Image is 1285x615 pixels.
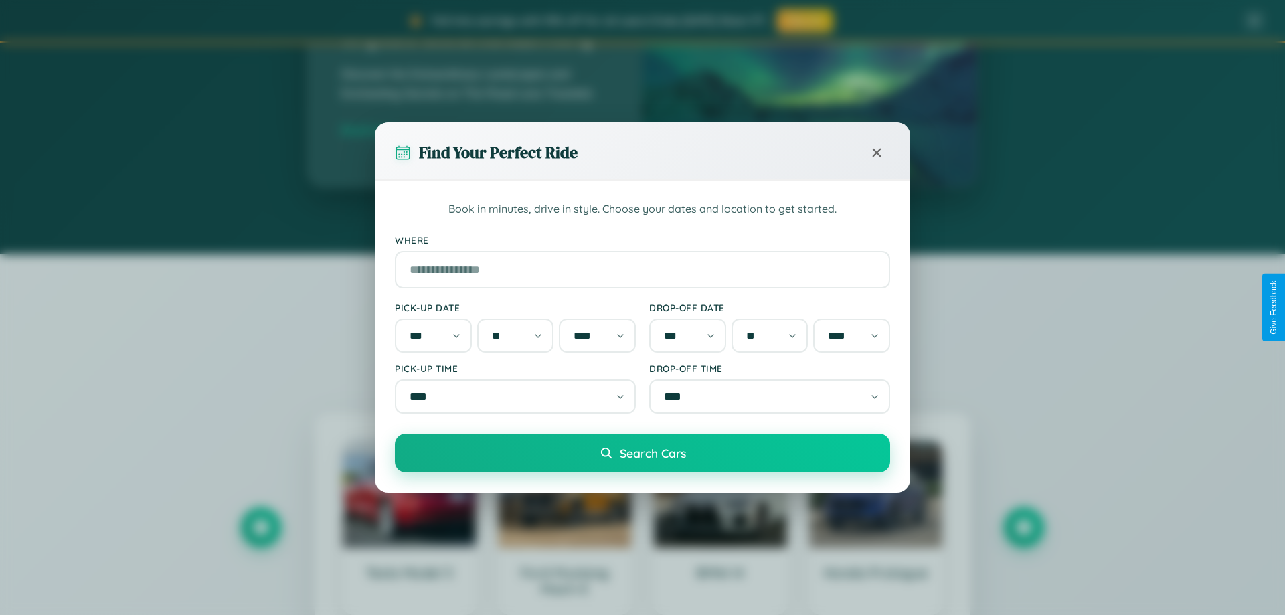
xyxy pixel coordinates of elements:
label: Where [395,234,890,246]
h3: Find Your Perfect Ride [419,141,578,163]
label: Drop-off Time [649,363,890,374]
span: Search Cars [620,446,686,460]
button: Search Cars [395,434,890,472]
label: Pick-up Date [395,302,636,313]
label: Pick-up Time [395,363,636,374]
p: Book in minutes, drive in style. Choose your dates and location to get started. [395,201,890,218]
label: Drop-off Date [649,302,890,313]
